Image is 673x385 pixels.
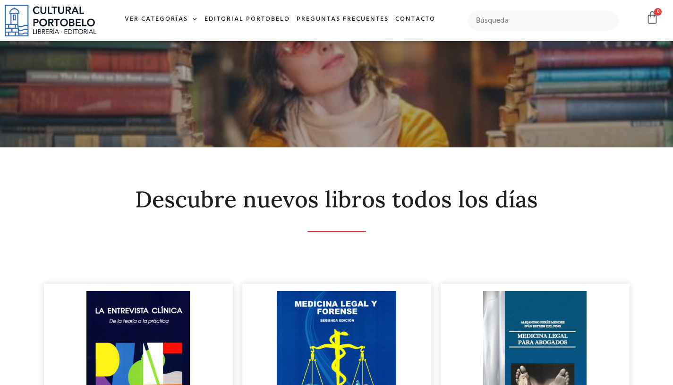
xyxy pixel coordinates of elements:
[44,187,630,212] h2: Descubre nuevos libros todos los días
[654,8,662,16] span: 0
[121,9,201,30] a: Ver Categorías
[293,9,392,30] a: Preguntas frecuentes
[201,9,293,30] a: Editorial Portobelo
[468,11,619,31] input: Búsqueda
[646,11,659,25] a: 0
[392,9,439,30] a: Contacto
